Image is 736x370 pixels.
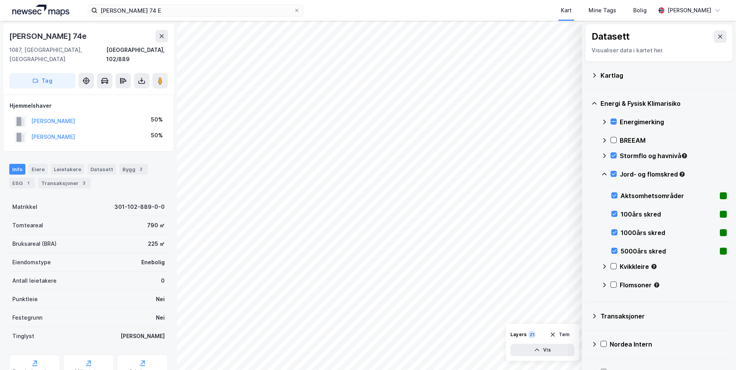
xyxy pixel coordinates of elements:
div: Aktsomhetsområder [621,191,717,200]
div: 1000års skred [621,228,717,237]
div: Bygg [119,164,148,175]
div: Mine Tags [589,6,616,15]
div: [PERSON_NAME] [667,6,711,15]
div: Tooltip anchor [653,282,660,288]
div: Festegrunn [12,313,42,322]
div: Nei [156,313,165,322]
iframe: Chat Widget [698,333,736,370]
div: Tinglyst [12,332,34,341]
input: Søk på adresse, matrikkel, gårdeiere, leietakere eller personer [97,5,294,16]
div: 301-102-889-0-0 [114,202,165,212]
div: Bolig [633,6,647,15]
div: 225 ㎡ [148,239,165,248]
button: Tøm [545,328,574,341]
div: Matrikkel [12,202,37,212]
div: Jord- og flomskred [620,170,727,179]
div: Eiere [28,164,48,175]
div: ESG [9,178,35,188]
div: Energimerking [620,117,727,127]
div: 21 [528,331,536,338]
div: Tomteareal [12,221,43,230]
div: Visualiser data i kartet her. [592,46,726,55]
img: logo.a4113a55bc3d86da70a041830d287a7e.svg [12,5,69,16]
div: Flomsoner [620,280,727,290]
div: 2 [137,165,145,173]
div: 1 [24,179,32,187]
div: Kartlag [601,71,727,80]
div: Nordea Intern [610,340,727,349]
div: BREEAM [620,136,727,145]
div: 50% [151,131,163,140]
div: Enebolig [141,258,165,267]
div: 50% [151,115,163,124]
div: Kvikkleire [620,262,727,271]
div: Stormflo og havnivå [620,151,727,160]
div: 790 ㎡ [147,221,165,230]
div: Nei [156,295,165,304]
div: 3 [80,179,88,187]
div: Hjemmelshaver [10,101,167,110]
div: Datasett [592,30,630,43]
div: Tooltip anchor [651,263,657,270]
button: Tag [9,73,75,88]
div: 0 [161,276,165,285]
div: 5000års skred [621,247,717,256]
div: Layers [510,332,527,338]
div: Kart [561,6,572,15]
button: Vis [510,344,574,356]
div: 1087, [GEOGRAPHIC_DATA], [GEOGRAPHIC_DATA] [9,45,106,64]
div: Datasett [87,164,116,175]
div: Leietakere [51,164,84,175]
div: Tooltip anchor [679,171,686,178]
div: Tooltip anchor [681,152,688,159]
div: Energi & Fysisk Klimarisiko [601,99,727,108]
div: Antall leietakere [12,276,57,285]
div: Punktleie [12,295,38,304]
div: Eiendomstype [12,258,51,267]
div: Transaksjoner [601,312,727,321]
div: [PERSON_NAME] 74e [9,30,88,42]
div: [GEOGRAPHIC_DATA], 102/889 [106,45,168,64]
div: Transaksjoner [38,178,91,188]
div: Bruksareal (BRA) [12,239,57,248]
div: 100års skred [621,210,717,219]
div: [PERSON_NAME] [120,332,165,341]
div: Info [9,164,25,175]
